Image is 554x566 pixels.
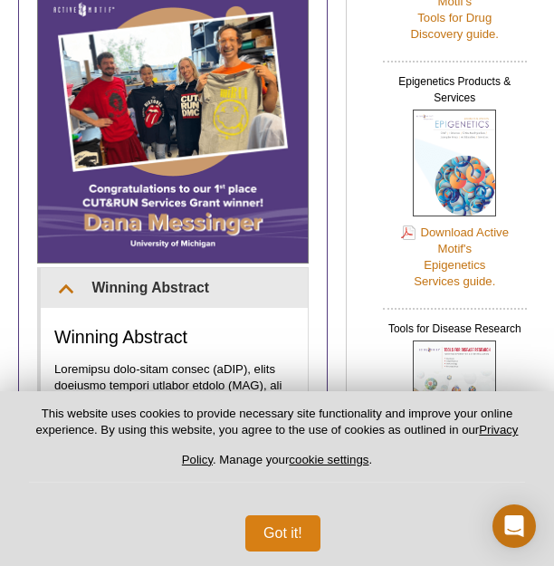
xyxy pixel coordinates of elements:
[383,61,527,110] h2: Epigenetics Products & Services
[29,406,525,483] p: This website uses cookies to provide necessary site functionality and improve your online experie...
[413,341,496,447] img: Tools for Disease Research
[413,110,496,216] img: Epigenetics Products & Services
[245,515,320,552] button: Got it!
[41,268,308,308] summary: Winning Abstract
[492,504,536,548] div: Open Intercom Messenger
[182,423,519,465] a: Privacy Policy
[289,453,368,466] button: cookie settings
[54,326,294,348] h3: Winning Abstract
[401,224,510,290] a: Download Active Motif'sEpigeneticsServices guide.
[383,308,527,341] h2: Tools for Disease Research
